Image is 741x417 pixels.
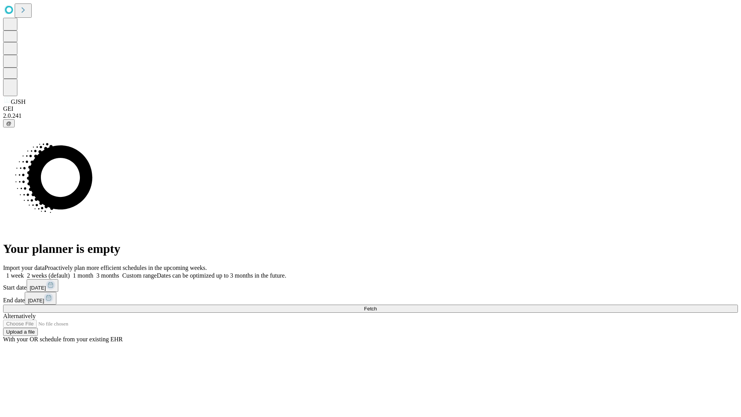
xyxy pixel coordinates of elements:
div: GEI [3,105,738,112]
button: @ [3,119,15,127]
button: Upload a file [3,328,38,336]
h1: Your planner is empty [3,242,738,256]
span: 1 week [6,272,24,279]
span: Import your data [3,264,45,271]
button: [DATE] [25,292,56,305]
div: Start date [3,279,738,292]
span: With your OR schedule from your existing EHR [3,336,123,342]
span: 2 weeks (default) [27,272,70,279]
span: 1 month [73,272,93,279]
button: [DATE] [27,279,58,292]
span: GJSH [11,98,25,105]
span: Fetch [364,306,377,312]
button: Fetch [3,305,738,313]
span: [DATE] [30,285,46,291]
span: 3 months [96,272,119,279]
span: Proactively plan more efficient schedules in the upcoming weeks. [45,264,207,271]
span: @ [6,120,12,126]
span: Alternatively [3,313,36,319]
span: [DATE] [28,298,44,303]
div: 2.0.241 [3,112,738,119]
span: Dates can be optimized up to 3 months in the future. [157,272,286,279]
span: Custom range [122,272,157,279]
div: End date [3,292,738,305]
